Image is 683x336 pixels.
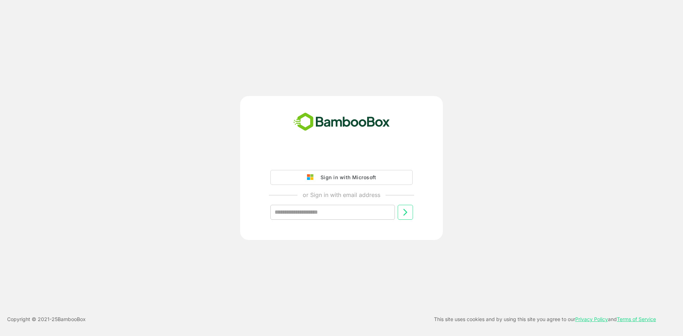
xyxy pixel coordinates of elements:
[270,170,413,185] button: Sign in with Microsoft
[267,150,416,166] iframe: Knop Inloggen met Google
[434,315,656,324] p: This site uses cookies and by using this site you agree to our and
[290,110,394,134] img: bamboobox
[617,316,656,322] a: Terms of Service
[307,174,317,181] img: google
[317,173,376,182] div: Sign in with Microsoft
[575,316,608,322] a: Privacy Policy
[303,191,380,199] p: or Sign in with email address
[7,315,86,324] p: Copyright © 2021- 25 BambooBox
